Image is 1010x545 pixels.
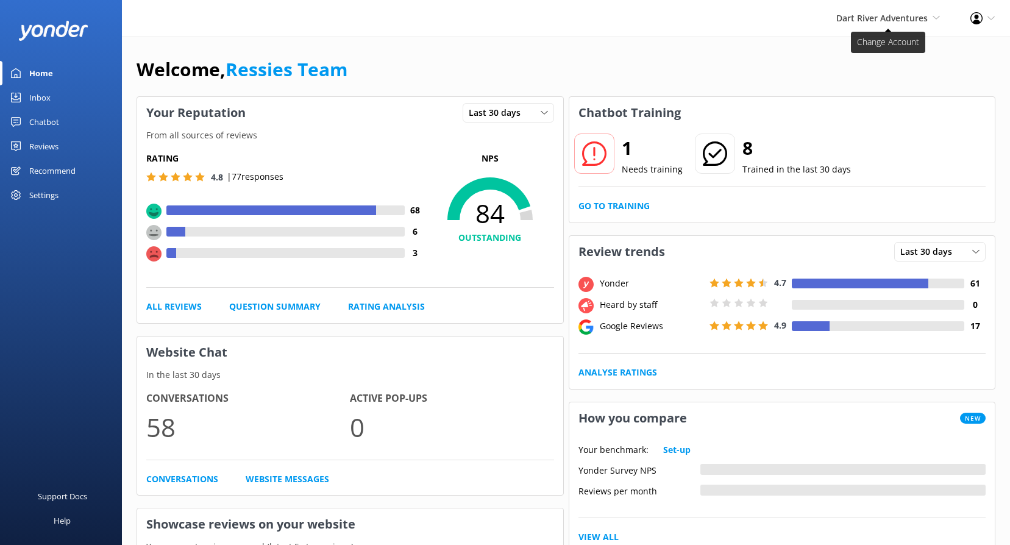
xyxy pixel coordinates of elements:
span: New [960,413,986,424]
p: Your benchmark: [578,443,649,457]
a: Website Messages [246,472,329,486]
div: Recommend [29,159,76,183]
div: Reviews [29,134,59,159]
h4: OUTSTANDING [426,231,554,244]
h4: 3 [405,246,426,260]
div: Heard by staff [597,298,706,312]
h1: Welcome, [137,55,347,84]
div: Help [54,508,71,533]
div: Home [29,61,53,85]
h3: How you compare [569,402,696,434]
p: 58 [146,407,350,447]
a: View All [578,530,619,544]
h2: 8 [742,134,851,163]
h4: Conversations [146,391,350,407]
h4: 17 [964,319,986,333]
div: Chatbot [29,110,59,134]
h3: Chatbot Training [569,97,690,129]
h4: 6 [405,225,426,238]
div: Settings [29,183,59,207]
span: Last 30 days [469,106,528,119]
p: In the last 30 days [137,368,563,382]
p: NPS [426,152,554,165]
h3: Your Reputation [137,97,255,129]
h3: Showcase reviews on your website [137,508,563,540]
span: 4.9 [774,319,786,331]
p: 0 [350,407,553,447]
span: 4.8 [211,171,223,183]
span: Dart River Adventures [836,12,928,24]
h4: 61 [964,277,986,290]
span: Last 30 days [900,245,959,258]
h2: 1 [622,134,683,163]
a: Rating Analysis [348,300,425,313]
h4: Active Pop-ups [350,391,553,407]
p: From all sources of reviews [137,129,563,142]
h3: Review trends [569,236,674,268]
a: Go to Training [578,199,650,213]
h4: 68 [405,204,426,217]
div: Inbox [29,85,51,110]
div: Support Docs [38,484,87,508]
h4: 0 [964,298,986,312]
span: 84 [426,198,554,229]
p: Trained in the last 30 days [742,163,851,176]
a: All Reviews [146,300,202,313]
h3: Website Chat [137,337,563,368]
a: Set-up [663,443,691,457]
a: Conversations [146,472,218,486]
div: Yonder [597,277,706,290]
a: Analyse Ratings [578,366,657,379]
p: | 77 responses [227,170,283,183]
div: Yonder Survey NPS [578,464,700,475]
p: Needs training [622,163,683,176]
div: Reviews per month [578,485,700,496]
img: yonder-white-logo.png [18,21,88,41]
h5: Rating [146,152,426,165]
span: 4.7 [774,277,786,288]
a: Ressies Team [226,57,347,82]
div: Google Reviews [597,319,706,333]
a: Question Summary [229,300,321,313]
